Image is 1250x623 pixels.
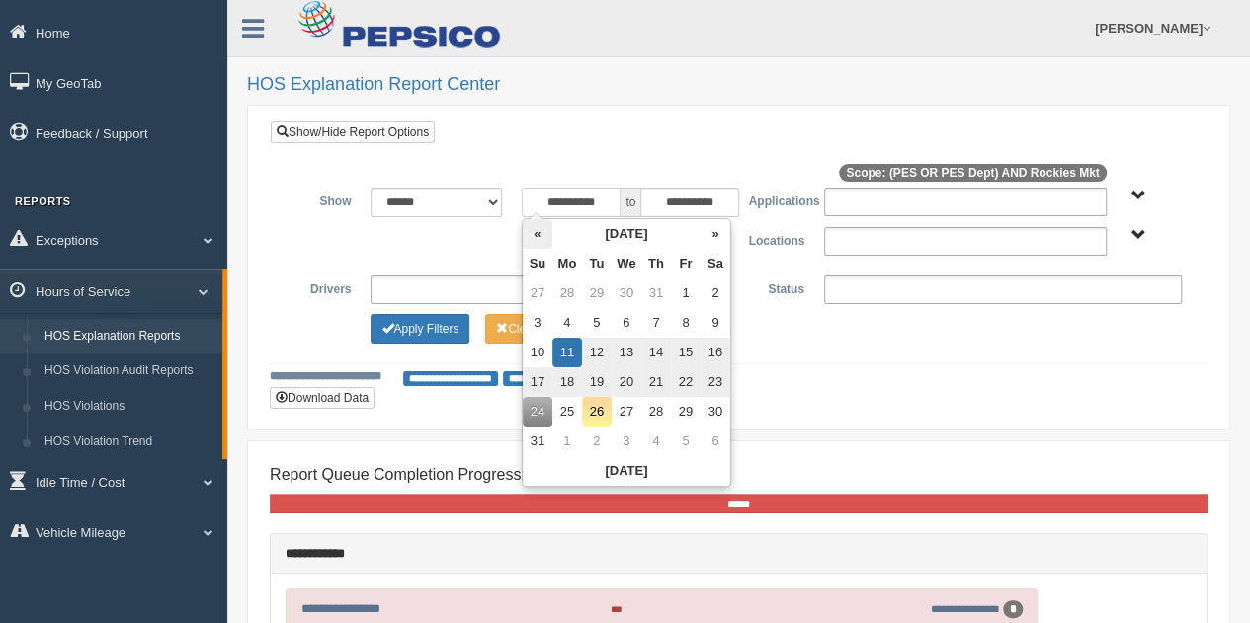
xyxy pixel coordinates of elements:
[270,466,1208,484] h4: Report Queue Completion Progress:
[612,367,641,397] td: 20
[582,367,612,397] td: 19
[621,188,640,217] span: to
[552,338,582,367] td: 11
[485,314,583,344] button: Change Filter Options
[552,367,582,397] td: 18
[371,314,469,344] button: Change Filter Options
[582,278,612,308] td: 29
[36,353,222,389] a: HOS Violation Audit Reports
[552,249,582,278] th: Mo
[641,397,671,427] td: 28
[671,397,701,427] td: 29
[701,308,730,338] td: 9
[671,278,701,308] td: 1
[839,164,1106,182] span: Scope: (PES OR PES Dept) AND Rockies Mkt
[582,308,612,338] td: 5
[701,219,730,249] th: »
[701,278,730,308] td: 2
[523,249,552,278] th: Su
[36,319,222,354] a: HOS Explanation Reports
[641,278,671,308] td: 31
[523,278,552,308] td: 27
[701,249,730,278] th: Sa
[671,427,701,456] td: 5
[523,308,552,338] td: 3
[523,397,552,427] td: 24
[523,456,730,486] th: [DATE]
[641,249,671,278] th: Th
[641,338,671,367] td: 14
[612,278,641,308] td: 30
[552,427,582,456] td: 1
[701,397,730,427] td: 30
[582,249,612,278] th: Tu
[739,227,814,251] label: Locations
[738,275,813,299] label: Status
[247,75,1230,95] h2: HOS Explanation Report Center
[671,308,701,338] td: 8
[286,275,361,299] label: Drivers
[270,387,375,409] button: Download Data
[671,249,701,278] th: Fr
[612,397,641,427] td: 27
[552,278,582,308] td: 28
[36,425,222,460] a: HOS Violation Trend
[701,338,730,367] td: 16
[582,427,612,456] td: 2
[701,367,730,397] td: 23
[612,338,641,367] td: 13
[36,389,222,425] a: HOS Violations
[641,427,671,456] td: 4
[612,427,641,456] td: 3
[671,367,701,397] td: 22
[641,308,671,338] td: 7
[552,308,582,338] td: 4
[612,308,641,338] td: 6
[552,397,582,427] td: 25
[523,367,552,397] td: 17
[523,427,552,456] td: 31
[523,338,552,367] td: 10
[582,397,612,427] td: 26
[641,367,671,397] td: 21
[701,427,730,456] td: 6
[286,188,361,211] label: Show
[523,219,552,249] th: «
[612,249,641,278] th: We
[582,338,612,367] td: 12
[738,188,813,211] label: Applications
[671,338,701,367] td: 15
[271,121,435,143] a: Show/Hide Report Options
[552,219,701,249] th: [DATE]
